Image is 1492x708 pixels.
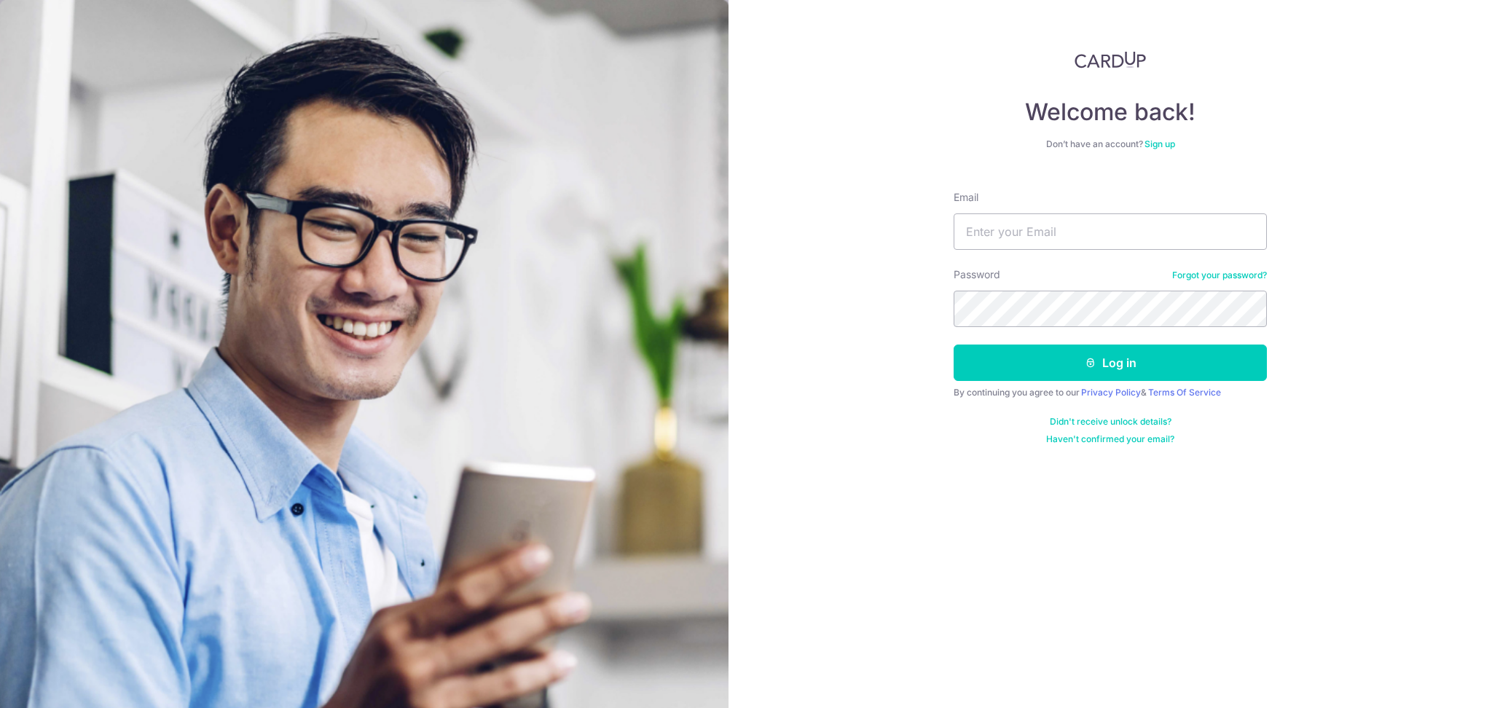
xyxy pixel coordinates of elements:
a: Haven't confirmed your email? [1046,433,1174,445]
img: CardUp Logo [1075,51,1146,68]
div: Don’t have an account? [954,138,1267,150]
label: Email [954,190,978,205]
input: Enter your Email [954,213,1267,250]
a: Sign up [1144,138,1175,149]
button: Log in [954,345,1267,381]
a: Didn't receive unlock details? [1050,416,1171,428]
label: Password [954,267,1000,282]
div: By continuing you agree to our & [954,387,1267,398]
a: Terms Of Service [1148,387,1221,398]
a: Privacy Policy [1081,387,1141,398]
a: Forgot your password? [1172,270,1267,281]
h4: Welcome back! [954,98,1267,127]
